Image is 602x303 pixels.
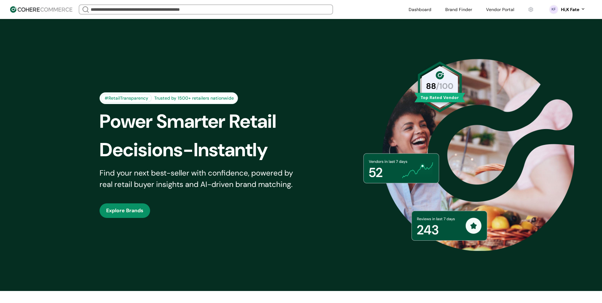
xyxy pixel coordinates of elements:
div: Find your next best-seller with confidence, powered by real retail buyer insights and AI-driven b... [100,167,301,190]
div: Power Smarter Retail [100,107,312,136]
svg: 0 percent [549,5,558,14]
button: Hi,K Fate [561,6,586,13]
div: Trusted by 1500+ retailers nationwide [152,95,236,102]
div: Hi, K Fate [561,6,579,13]
div: Decisions-Instantly [100,136,312,164]
button: Explore Brands [100,203,150,218]
img: Cohere Logo [10,6,72,13]
div: #RetailTransparency [101,94,152,102]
